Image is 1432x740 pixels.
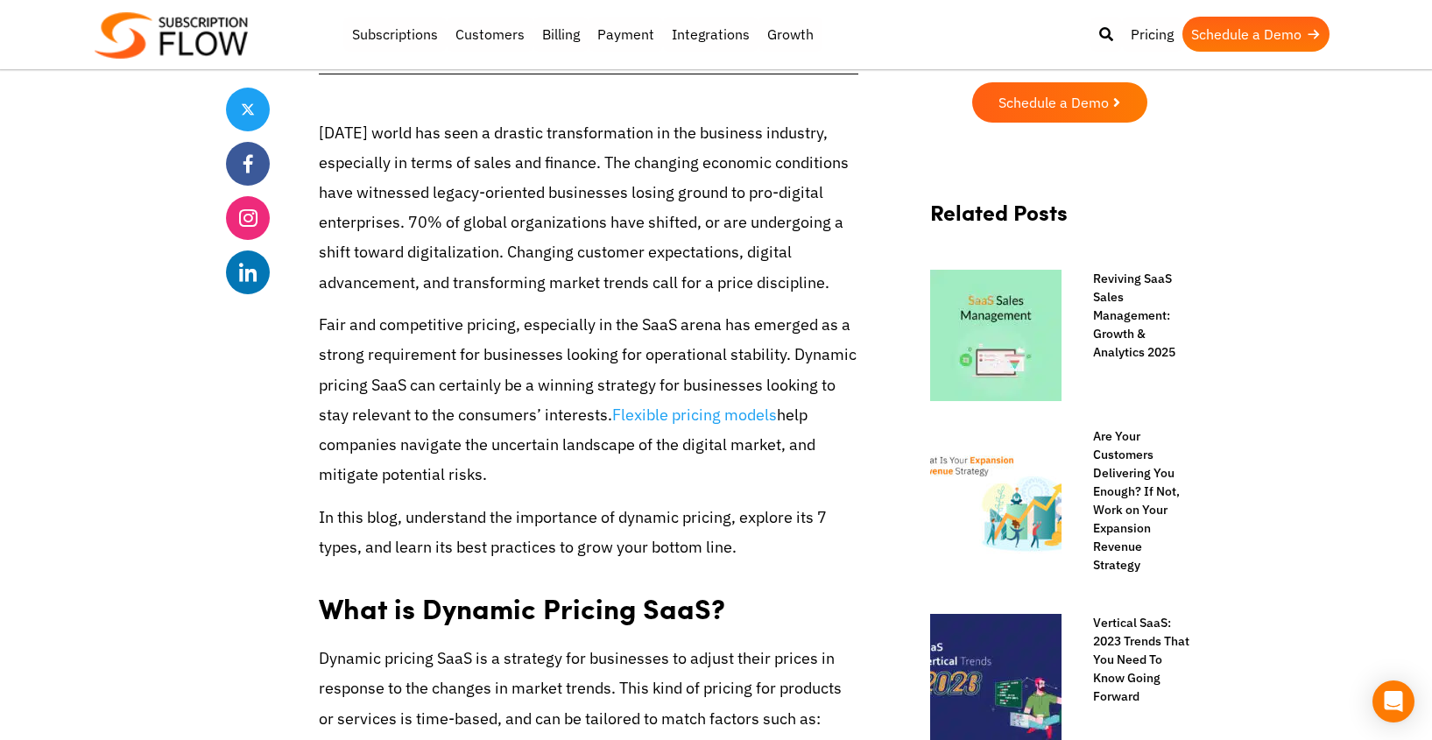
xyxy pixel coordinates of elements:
a: Billing [533,17,589,52]
a: Subscriptions [343,17,447,52]
img: Master-The-Art-Of-SaaS-Sales-Management-In-2023 [930,270,1062,401]
a: Schedule a Demo [972,82,1147,123]
img: Subscriptionflow [95,12,248,59]
p: Fair and competitive pricing, especially in the SaaS arena has emerged as a strong requirement fo... [319,310,858,490]
a: Reviving SaaS Sales Management: Growth & Analytics 2025 [1076,270,1189,362]
div: Open Intercom Messenger [1372,680,1414,722]
a: Schedule a Demo [1182,17,1330,52]
a: Growth [758,17,822,52]
a: Payment [589,17,663,52]
img: Expansion Revenue Strategy [930,427,1062,559]
h2: What is Dynamic Pricing SaaS? [319,574,858,630]
span: Schedule a Demo [998,95,1109,109]
a: Integrations [663,17,758,52]
a: Flexible pricing models [612,405,777,425]
a: Customers [447,17,533,52]
p: [DATE] world has seen a drastic transformation in the business industry, especially in terms of s... [319,118,858,298]
a: Are Your Customers Delivering You Enough? If Not, Work on Your Expansion Revenue Strategy [1076,427,1189,574]
h2: Related Posts [930,200,1189,243]
p: Dynamic pricing SaaS is a strategy for businesses to adjust their prices in response to the chang... [319,644,858,734]
a: Vertical SaaS: 2023 Trends That You Need To Know Going Forward [1076,614,1189,706]
p: In this blog, understand the importance of dynamic pricing, explore its 7 types, and learn its be... [319,503,858,562]
a: Pricing [1122,17,1182,52]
